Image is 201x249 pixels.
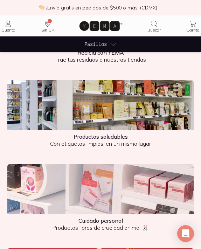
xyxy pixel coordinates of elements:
[84,40,107,48] span: Pasillos
[1,27,15,33] span: Cuenta
[10,133,191,147] p: Con etiquetas limpias, en un mismo lugar
[77,49,124,56] b: Recicla con YEMA
[74,133,128,140] b: Productos saludables
[39,20,56,32] a: Dirección no especificada
[185,20,201,32] a: Carrito
[10,49,191,63] p: Trae tus residuos a nuestras tiendas
[78,217,123,224] b: Cuidado personal
[177,225,194,242] div: Open Intercom Messenger
[46,4,157,11] p: ¡Envío gratis en pedidos de $500 o más! (CDMX)
[39,4,45,11] img: check
[186,27,200,33] span: Carrito
[10,217,191,231] p: Productos libres de crueldad animal 🐰
[146,20,162,32] a: Buscar
[41,27,54,33] span: Sin CP
[147,27,161,33] span: Buscar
